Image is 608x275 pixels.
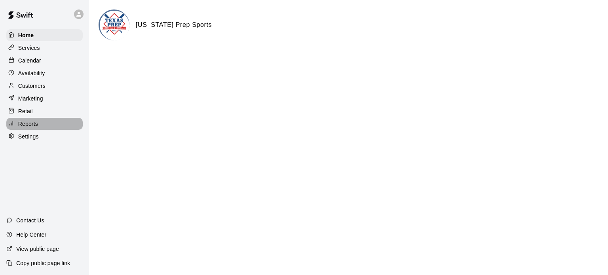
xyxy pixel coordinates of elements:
[6,55,83,66] a: Calendar
[16,216,44,224] p: Contact Us
[6,93,83,104] a: Marketing
[18,133,39,140] p: Settings
[18,95,43,102] p: Marketing
[6,131,83,142] a: Settings
[18,69,45,77] p: Availability
[16,231,46,239] p: Help Center
[18,31,34,39] p: Home
[6,105,83,117] a: Retail
[18,107,33,115] p: Retail
[18,82,46,90] p: Customers
[136,20,212,30] h6: [US_STATE] Prep Sports
[18,120,38,128] p: Reports
[6,29,83,41] a: Home
[6,80,83,92] a: Customers
[18,44,40,52] p: Services
[6,42,83,54] a: Services
[6,67,83,79] a: Availability
[6,118,83,130] a: Reports
[16,259,70,267] p: Copy public page link
[16,245,59,253] p: View public page
[100,11,129,40] img: Texas Prep Sports logo
[18,57,41,64] p: Calendar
